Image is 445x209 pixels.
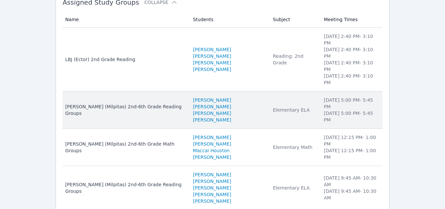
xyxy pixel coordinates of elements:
[324,188,378,201] li: [DATE] 9:45 AM - 10:30 AM
[65,56,185,63] div: LBJ (Ector) 2nd Grade Reading
[193,110,231,117] a: [PERSON_NAME]
[65,141,185,154] div: [PERSON_NAME] (Milpitas) 2nd-6th Grade Math Groups
[324,46,378,59] li: [DATE] 2:40 PM - 3:10 PM
[193,134,231,141] a: [PERSON_NAME]
[193,66,231,73] a: [PERSON_NAME]
[193,154,231,160] a: [PERSON_NAME]
[324,147,378,160] li: [DATE] 12:15 PM - 1:00 PM
[324,73,378,86] li: [DATE] 2:40 PM - 3:10 PM
[193,147,230,154] a: Maccai Houston
[193,141,231,147] a: [PERSON_NAME]
[63,91,382,129] tr: [PERSON_NAME] (Milpitas) 2nd-6th Grade Reading Groups[PERSON_NAME][PERSON_NAME][PERSON_NAME][PERS...
[65,181,185,194] div: [PERSON_NAME] (Milpitas) 2nd-6th Grade Reading Groups
[193,117,231,123] a: [PERSON_NAME]
[324,33,378,46] li: [DATE] 2:40 PM - 3:10 PM
[324,134,378,147] li: [DATE] 12:15 PM - 1:00 PM
[273,107,316,113] div: Elementary ELA
[63,12,189,28] th: Name
[324,110,378,123] li: [DATE] 5:00 PM - 5:45 PM
[324,59,378,73] li: [DATE] 2:40 PM - 3:10 PM
[63,28,382,91] tr: LBJ (Ector) 2nd Grade Reading[PERSON_NAME][PERSON_NAME][PERSON_NAME][PERSON_NAME]Reading: 2nd Gra...
[269,12,320,28] th: Subject
[273,144,316,151] div: Elementary Math
[273,185,316,191] div: Elementary ELA
[193,103,231,110] a: [PERSON_NAME]
[320,12,382,28] th: Meeting Times
[324,175,378,188] li: [DATE] 9:45 AM - 10:30 AM
[189,12,269,28] th: Students
[193,185,231,191] a: [PERSON_NAME]
[193,59,231,66] a: [PERSON_NAME]
[273,53,316,66] div: Reading: 2nd Grade
[193,171,231,178] a: [PERSON_NAME]
[193,97,231,103] a: [PERSON_NAME]
[324,97,378,110] li: [DATE] 5:00 PM - 5:45 PM
[193,46,231,53] a: [PERSON_NAME]
[63,129,382,166] tr: [PERSON_NAME] (Milpitas) 2nd-6th Grade Math Groups[PERSON_NAME][PERSON_NAME]Maccai Houston[PERSON...
[193,198,231,204] a: [PERSON_NAME]
[193,191,231,198] a: [PERSON_NAME]
[193,178,231,185] a: [PERSON_NAME]
[65,103,185,117] div: [PERSON_NAME] (Milpitas) 2nd-6th Grade Reading Groups
[193,53,231,59] a: [PERSON_NAME]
